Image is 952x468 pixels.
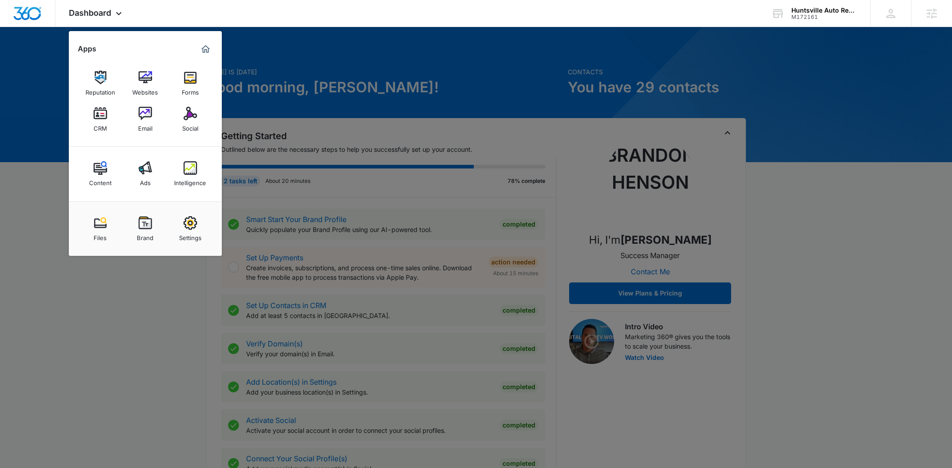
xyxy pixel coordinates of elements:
a: Intelligence [173,157,207,191]
div: CRM [94,120,107,132]
div: Content [89,175,112,186]
div: Settings [179,230,202,241]
a: Ads [128,157,162,191]
a: Social [173,102,207,136]
div: Email [138,120,153,132]
h2: Apps [78,45,96,53]
div: Social [182,120,198,132]
a: Forms [173,66,207,100]
a: Content [83,157,117,191]
a: Files [83,212,117,246]
div: Brand [137,230,153,241]
a: CRM [83,102,117,136]
div: Ads [140,175,151,186]
div: Intelligence [174,175,206,186]
div: Forms [182,84,199,96]
div: account name [791,7,857,14]
a: Settings [173,212,207,246]
div: Websites [132,84,158,96]
span: Dashboard [69,8,111,18]
a: Reputation [83,66,117,100]
a: Email [128,102,162,136]
div: Reputation [85,84,115,96]
div: Files [94,230,107,241]
a: Brand [128,212,162,246]
div: account id [791,14,857,20]
a: Marketing 360® Dashboard [198,42,213,56]
a: Websites [128,66,162,100]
